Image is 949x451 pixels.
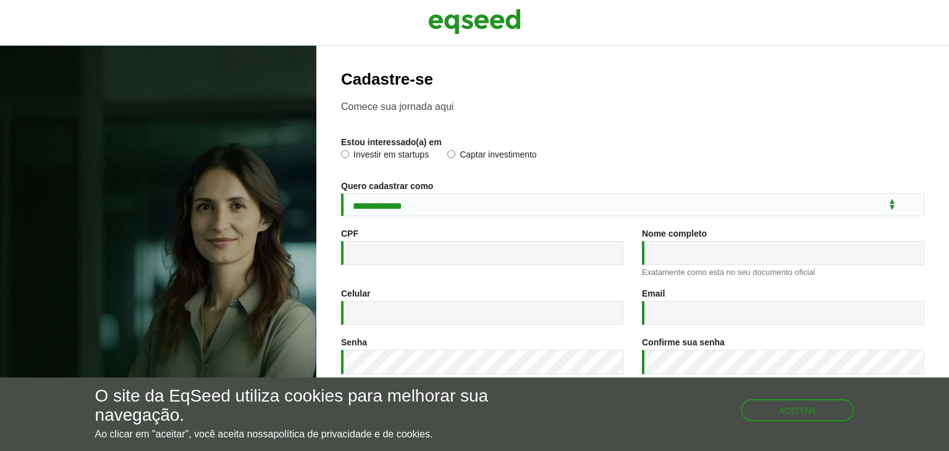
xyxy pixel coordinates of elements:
[341,101,924,112] p: Comece sua jornada aqui
[95,428,550,440] p: Ao clicar em "aceitar", você aceita nossa .
[341,138,442,146] label: Estou interessado(a) em
[642,289,665,298] label: Email
[642,268,924,276] div: Exatamente como está no seu documento oficial
[341,338,367,347] label: Senha
[273,429,430,439] a: política de privacidade e de cookies
[428,6,521,37] img: EqSeed Logo
[447,150,455,158] input: Captar investimento
[447,150,537,162] label: Captar investimento
[741,399,854,421] button: Aceitar
[642,338,725,347] label: Confirme sua senha
[95,387,550,425] h5: O site da EqSeed utiliza cookies para melhorar sua navegação.
[341,229,358,238] label: CPF
[341,70,924,88] h2: Cadastre-se
[341,150,349,158] input: Investir em startups
[341,289,370,298] label: Celular
[341,150,429,162] label: Investir em startups
[642,229,707,238] label: Nome completo
[341,182,433,190] label: Quero cadastrar como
